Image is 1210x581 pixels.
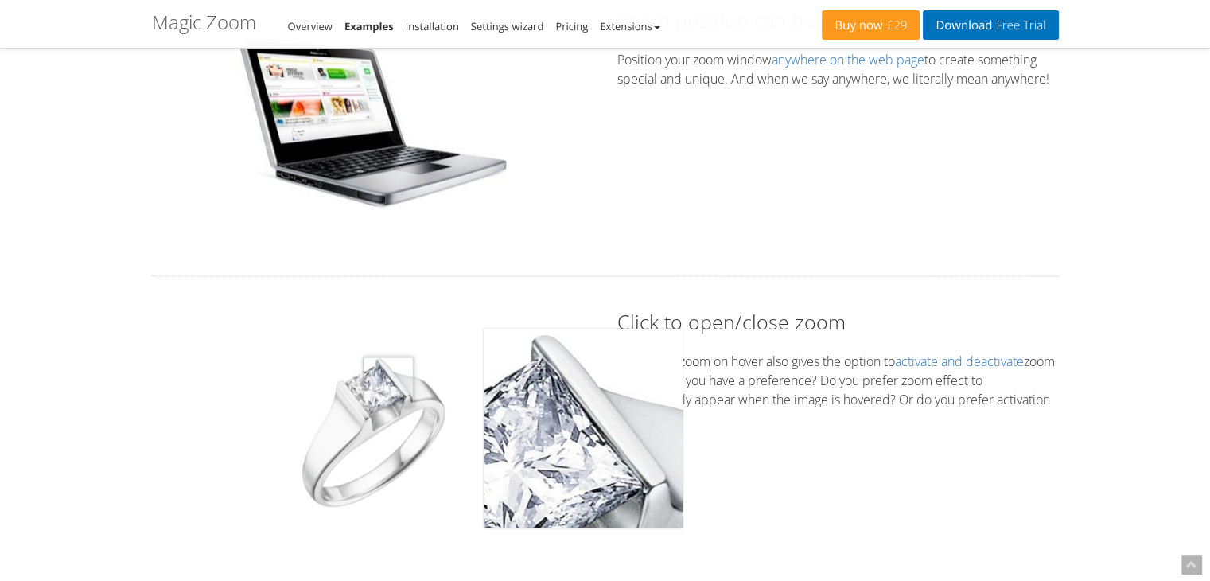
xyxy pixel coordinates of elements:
[273,332,472,531] a: Click to open/close zoom exampleClick to open/close zoom example
[822,10,920,40] a: Buy now£29
[233,30,512,212] img: Nokia Booklet
[555,19,588,33] a: Pricing
[617,352,1059,428] p: Our image zoom on hover also gives the option to zoom on click. Do you have a preference? Do you ...
[152,12,256,33] h1: Magic Zoom
[617,50,1059,88] p: Position your zoom window to create something special and unique. And when we say anywhere, we li...
[273,332,472,531] img: Click to open/close zoom example
[600,19,659,33] a: Extensions
[992,19,1045,32] span: Free Trial
[895,353,1024,370] a: activate and deactivate
[883,19,908,32] span: £29
[288,19,333,33] a: Overview
[923,10,1058,40] a: DownloadFree Trial
[406,19,459,33] a: Installation
[617,308,1059,336] h2: Click to open/close zoom
[344,19,394,33] a: Examples
[471,19,544,33] a: Settings wizard
[772,51,924,68] a: anywhere on the web page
